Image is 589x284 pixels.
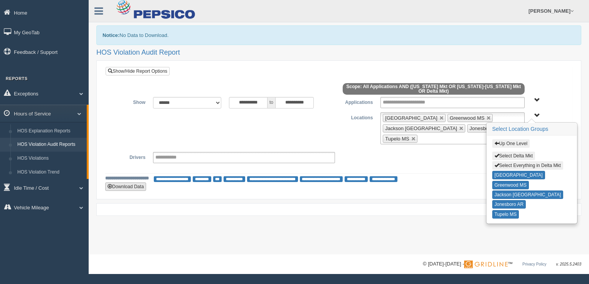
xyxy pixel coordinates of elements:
[492,152,535,160] button: Select Delta Mkt
[14,165,87,179] a: HOS Violation Trend
[385,115,437,121] span: [GEOGRAPHIC_DATA]
[14,138,87,152] a: HOS Violation Audit Reports
[492,171,545,179] button: [GEOGRAPHIC_DATA]
[14,124,87,138] a: HOS Explanation Reports
[522,262,546,266] a: Privacy Policy
[492,210,519,219] button: Tupelo MS
[343,83,525,95] span: Scope: All Applications AND ([US_STATE] Mkt OR [US_STATE]-[US_STATE] Mkt OR Delta Mkt)
[487,123,577,135] h3: Select Location Groups
[103,32,119,38] b: Notice:
[470,125,501,131] span: Jonesboro AR
[385,125,457,131] span: Jackson [GEOGRAPHIC_DATA]
[556,262,581,266] span: v. 2025.5.2403
[105,182,146,191] button: Download Data
[96,49,581,57] h2: HOS Violation Audit Report
[14,152,87,165] a: HOS Violations
[339,112,377,122] label: Locations
[423,260,581,268] div: © [DATE]-[DATE] - ™
[450,115,485,121] span: Greenwood MS
[492,161,563,170] button: Select Everything in Delta Mkt
[492,181,529,189] button: Greenwood MS
[492,190,563,199] button: Jackson [GEOGRAPHIC_DATA]
[339,97,377,106] label: Applications
[106,67,170,75] a: Show/Hide Report Options
[111,152,149,161] label: Drivers
[268,97,275,109] span: to
[111,97,149,106] label: Show
[385,136,409,142] span: Tupelo MS
[464,261,508,268] img: Gridline
[96,25,581,45] div: No Data to Download.
[492,200,526,209] button: Jonesboro AR
[492,139,530,148] button: Up One Level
